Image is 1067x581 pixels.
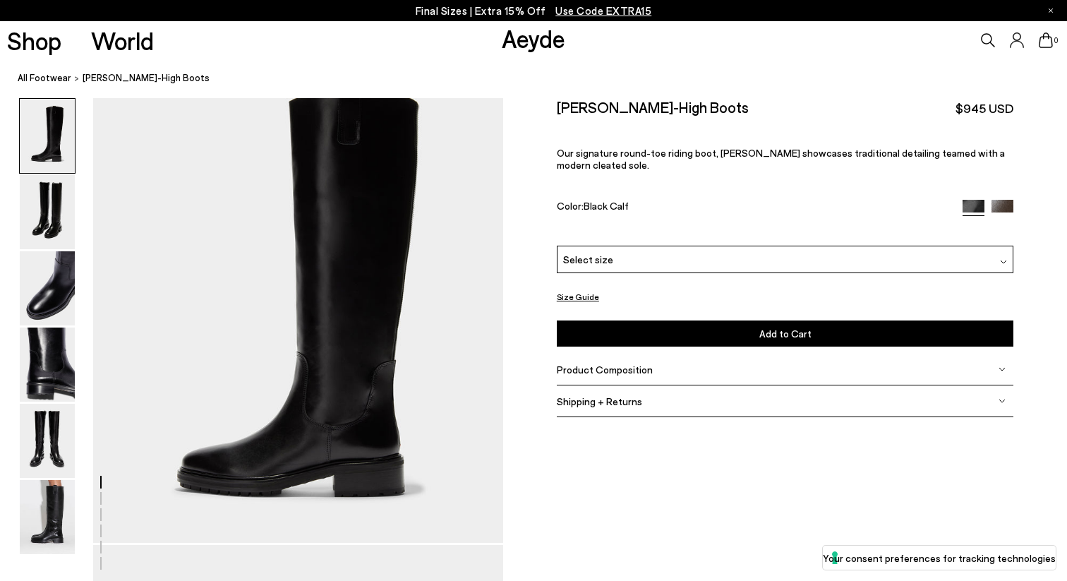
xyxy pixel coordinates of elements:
[557,395,642,407] span: Shipping + Returns
[18,59,1067,98] nav: breadcrumb
[416,2,652,20] p: Final Sizes | Extra 15% Off
[555,4,651,17] span: Navigate to /collections/ss25-final-sizes
[557,321,1014,347] button: Add to Cart
[563,252,613,267] span: Select size
[956,100,1013,117] span: $945 USD
[20,175,75,249] img: Henry Knee-High Boots - Image 2
[18,71,71,85] a: All Footwear
[557,288,599,306] button: Size Guide
[20,404,75,478] img: Henry Knee-High Boots - Image 5
[7,28,61,53] a: Shop
[1053,37,1060,44] span: 0
[20,480,75,554] img: Henry Knee-High Boots - Image 6
[557,147,1014,171] p: Our signature round-toe riding boot, [PERSON_NAME] showcases traditional detailing teamed with a ...
[91,28,154,53] a: World
[557,98,749,116] h2: [PERSON_NAME]-High Boots
[823,546,1056,570] button: Your consent preferences for tracking technologies
[823,551,1056,565] label: Your consent preferences for tracking technologies
[759,328,812,340] span: Add to Cart
[20,251,75,325] img: Henry Knee-High Boots - Image 3
[502,23,565,53] a: Aeyde
[557,364,653,376] span: Product Composition
[1000,258,1007,265] img: svg%3E
[1039,32,1053,48] a: 0
[83,71,210,85] span: [PERSON_NAME]-High Boots
[557,200,948,216] div: Color:
[20,328,75,402] img: Henry Knee-High Boots - Image 4
[999,397,1006,405] img: svg%3E
[584,200,629,212] span: Black Calf
[999,366,1006,373] img: svg%3E
[20,99,75,173] img: Henry Knee-High Boots - Image 1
